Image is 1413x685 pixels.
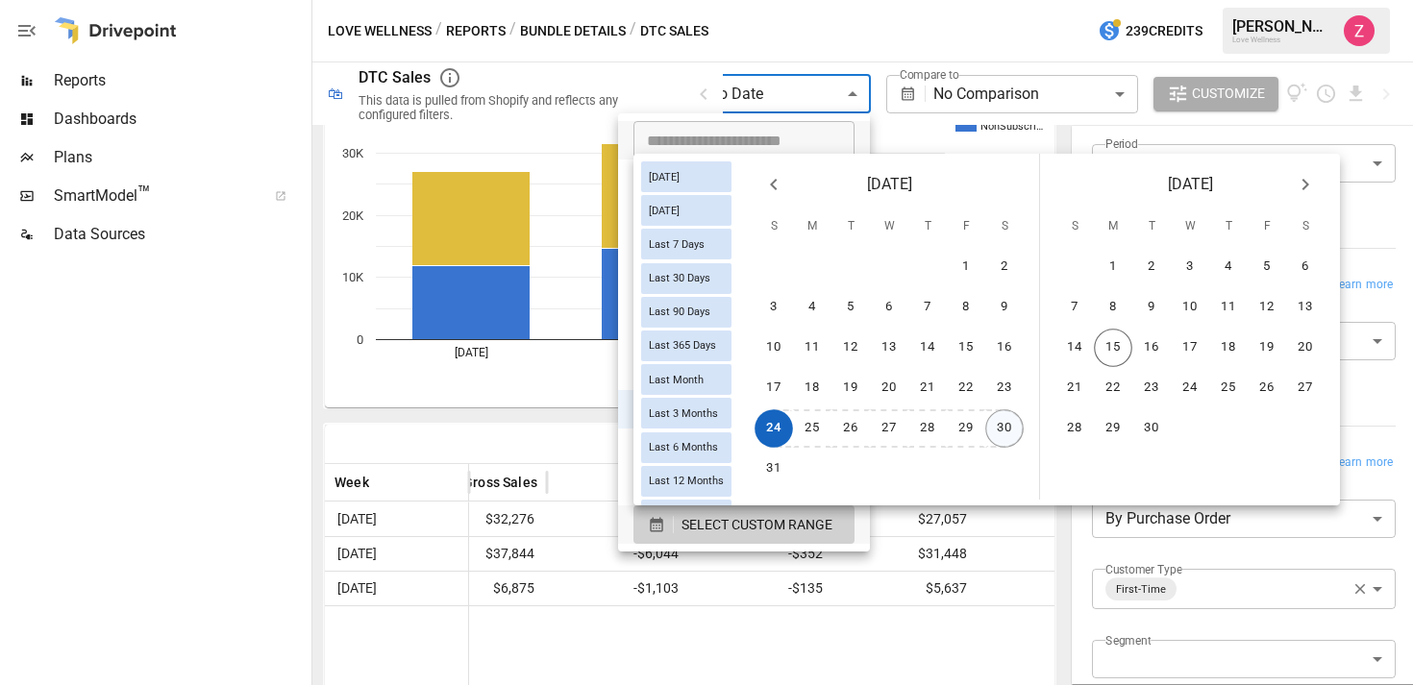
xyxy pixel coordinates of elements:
[947,409,985,448] button: 29
[1171,329,1209,367] button: 17
[831,409,870,448] button: 26
[1286,369,1325,407] button: 27
[831,329,870,367] button: 12
[618,159,870,198] li: [DATE]
[1288,208,1323,246] span: Saturday
[985,369,1024,407] button: 23
[641,374,711,386] span: Last Month
[755,450,793,488] button: 31
[1211,208,1246,246] span: Thursday
[1094,369,1132,407] button: 22
[641,475,731,487] span: Last 12 Months
[618,275,870,313] li: Last 3 Months
[795,208,830,246] span: Monday
[618,352,870,390] li: Last 12 Months
[618,313,870,352] li: Last 6 Months
[1134,208,1169,246] span: Tuesday
[641,306,718,318] span: Last 90 Days
[985,329,1024,367] button: 16
[756,208,791,246] span: Sunday
[985,409,1024,448] button: 30
[755,329,793,367] button: 10
[793,369,831,407] button: 18
[1173,208,1207,246] span: Wednesday
[1096,208,1130,246] span: Monday
[618,390,870,428] li: Month to Date
[1132,288,1171,327] button: 9
[985,248,1024,286] button: 2
[641,171,687,183] span: [DATE]
[1248,248,1286,286] button: 5
[641,263,731,294] div: Last 30 Days
[1171,288,1209,327] button: 10
[831,369,870,407] button: 19
[867,171,912,198] span: [DATE]
[641,432,731,463] div: Last 6 Months
[641,398,731,428] div: Last 3 Months
[1055,288,1094,327] button: 7
[1248,329,1286,367] button: 19
[1250,208,1284,246] span: Friday
[910,208,945,246] span: Thursday
[1055,329,1094,367] button: 14
[1132,369,1171,407] button: 23
[1209,248,1248,286] button: 4
[949,208,983,246] span: Friday
[908,288,947,327] button: 7
[870,288,908,327] button: 6
[1132,409,1171,448] button: 30
[908,329,947,367] button: 14
[870,409,908,448] button: 27
[870,369,908,407] button: 20
[1055,369,1094,407] button: 21
[1094,288,1132,327] button: 8
[1209,329,1248,367] button: 18
[755,165,793,204] button: Previous month
[755,369,793,407] button: 17
[1168,171,1213,198] span: [DATE]
[1057,208,1092,246] span: Sunday
[987,208,1022,246] span: Saturday
[682,513,832,537] span: SELECT CUSTOM RANGE
[985,288,1024,327] button: 9
[618,467,870,505] li: Last Quarter
[618,198,870,236] li: Last 7 Days
[1094,329,1132,367] button: 15
[908,409,947,448] button: 28
[1209,288,1248,327] button: 11
[908,369,947,407] button: 21
[1286,165,1325,204] button: Next month
[1132,329,1171,367] button: 16
[641,500,731,530] div: Last Year
[633,505,855,544] button: SELECT CUSTOM RANGE
[1286,248,1325,286] button: 6
[641,330,731,361] div: Last 365 Days
[641,195,731,226] div: [DATE]
[1094,409,1132,448] button: 29
[641,229,731,259] div: Last 7 Days
[833,208,868,246] span: Tuesday
[1286,288,1325,327] button: 13
[641,205,687,217] span: [DATE]
[755,288,793,327] button: 3
[947,369,985,407] button: 22
[641,339,724,352] span: Last 365 Days
[1248,288,1286,327] button: 12
[641,297,731,328] div: Last 90 Days
[641,407,726,420] span: Last 3 Months
[1171,248,1209,286] button: 3
[947,248,985,286] button: 1
[1248,369,1286,407] button: 26
[793,288,831,327] button: 4
[641,161,731,192] div: [DATE]
[872,208,906,246] span: Wednesday
[793,329,831,367] button: 11
[1132,248,1171,286] button: 2
[870,329,908,367] button: 13
[1171,369,1209,407] button: 24
[1209,369,1248,407] button: 25
[1286,329,1325,367] button: 20
[831,288,870,327] button: 5
[1094,248,1132,286] button: 1
[793,409,831,448] button: 25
